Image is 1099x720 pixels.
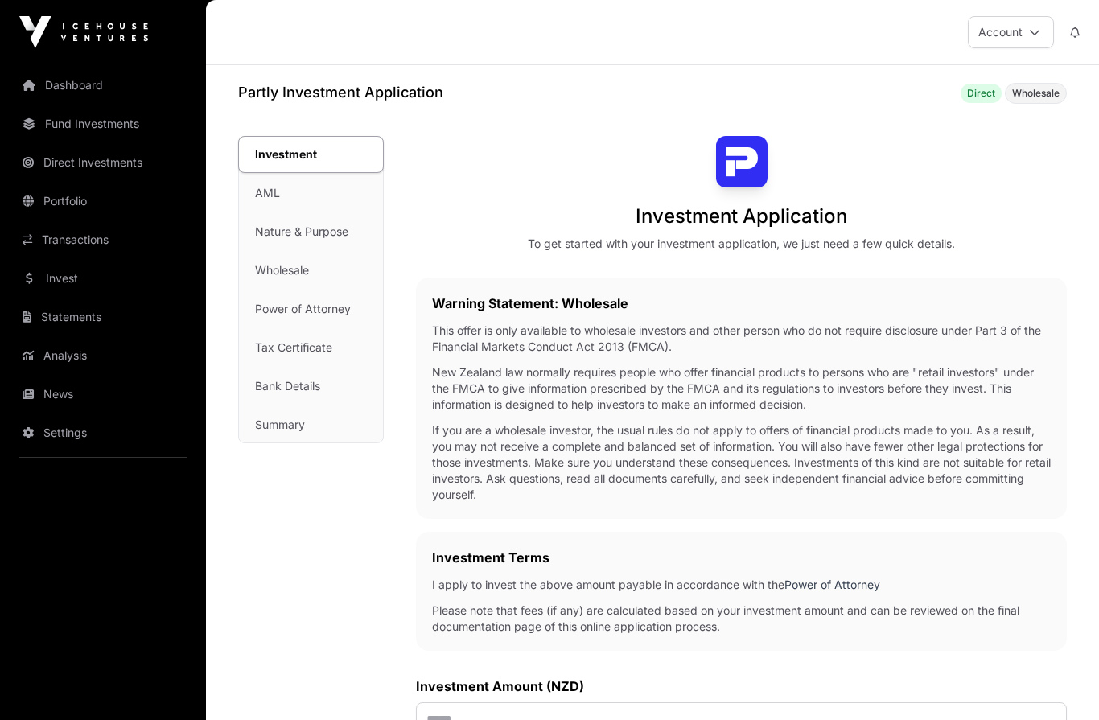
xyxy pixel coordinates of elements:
a: Invest [13,261,193,296]
p: If you are a wholesale investor, the usual rules do not apply to offers of financial products mad... [432,422,1051,503]
label: Investment Amount (NZD) [416,677,1067,696]
a: Transactions [13,222,193,257]
a: Settings [13,415,193,451]
a: Portfolio [13,183,193,219]
a: Analysis [13,338,193,373]
a: Direct Investments [13,145,193,180]
a: Fund Investments [13,106,193,142]
span: Wholesale [1012,87,1060,100]
img: Icehouse Ventures Logo [19,16,148,48]
a: Power of Attorney [784,578,880,591]
h1: Partly Investment Application [238,81,443,104]
p: This offer is only available to wholesale investors and other person who do not require disclosur... [432,323,1051,355]
img: Partly [716,136,768,187]
h2: Warning Statement: Wholesale [432,294,1051,313]
p: Please note that fees (if any) are calculated based on your investment amount and can be reviewed... [432,603,1051,635]
p: I apply to invest the above amount payable in accordance with the [432,577,1051,593]
h1: Investment Application [636,204,847,229]
a: News [13,376,193,412]
button: Account [968,16,1054,48]
h2: Investment Terms [432,548,1051,567]
a: Dashboard [13,68,193,103]
div: To get started with your investment application, we just need a few quick details. [528,236,955,252]
span: Direct [967,87,995,100]
p: New Zealand law normally requires people who offer financial products to persons who are "retail ... [432,364,1051,413]
a: Statements [13,299,193,335]
iframe: Chat Widget [1019,643,1099,720]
